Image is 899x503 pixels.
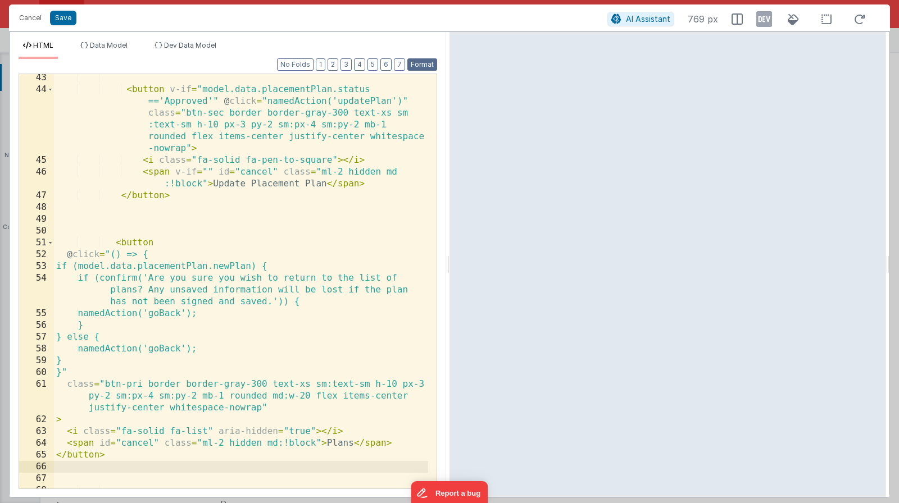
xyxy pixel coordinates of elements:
[19,249,54,260] div: 52
[19,225,54,237] div: 50
[277,58,314,71] button: No Folds
[19,461,54,473] div: 66
[19,213,54,225] div: 49
[19,319,54,331] div: 56
[626,14,670,24] span: AI Assistant
[688,12,718,26] span: 769 px
[19,367,54,378] div: 60
[340,58,352,71] button: 3
[19,84,54,154] div: 44
[19,202,54,213] div: 48
[19,437,54,449] div: 64
[328,58,338,71] button: 2
[354,58,365,71] button: 4
[50,11,76,25] button: Save
[90,41,128,49] span: Data Model
[19,414,54,426] div: 62
[607,12,674,26] button: AI Assistant
[19,190,54,202] div: 47
[164,41,216,49] span: Dev Data Model
[19,473,54,484] div: 67
[407,58,437,71] button: Format
[19,355,54,367] div: 59
[380,58,392,71] button: 6
[19,343,54,355] div: 58
[19,484,54,496] div: 68
[367,58,378,71] button: 5
[394,58,405,71] button: 7
[316,58,325,71] button: 1
[19,449,54,461] div: 65
[19,260,54,272] div: 53
[19,378,54,414] div: 61
[19,166,54,190] div: 46
[19,426,54,437] div: 63
[33,41,53,49] span: HTML
[13,10,47,26] button: Cancel
[19,154,54,166] div: 45
[19,237,54,249] div: 51
[19,72,54,84] div: 43
[19,308,54,319] div: 55
[19,331,54,343] div: 57
[19,272,54,308] div: 54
